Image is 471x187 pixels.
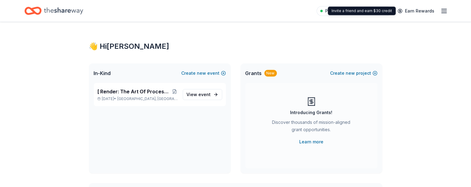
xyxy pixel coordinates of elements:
[394,5,438,16] a: Earn Rewards
[290,109,333,116] div: Introducing Grants!
[94,70,111,77] span: In-Kind
[117,96,178,101] span: [GEOGRAPHIC_DATA], [GEOGRAPHIC_DATA]
[299,138,323,146] a: Learn more
[98,96,178,101] p: [DATE] •
[24,4,83,18] a: Home
[183,89,222,100] a: View event
[270,119,353,136] div: Discover thousands of mission-aligned grant opportunities.
[199,92,211,97] span: event
[264,70,277,77] div: New
[187,91,211,98] span: View
[325,7,388,15] span: Plus trial ends on 11PM[DATE]
[197,70,206,77] span: new
[328,7,396,15] div: Invite a friend and earn $30 credit
[346,70,355,77] span: new
[245,70,262,77] span: Grants
[98,88,171,95] span: [ Render: The Art Of Process ] Via Nashville Design Week
[330,70,377,77] button: Createnewproject
[317,6,392,16] a: Plus trial ends on 11PM[DATE]
[182,70,226,77] button: Createnewevent
[89,41,382,51] div: 👋 Hi [PERSON_NAME]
